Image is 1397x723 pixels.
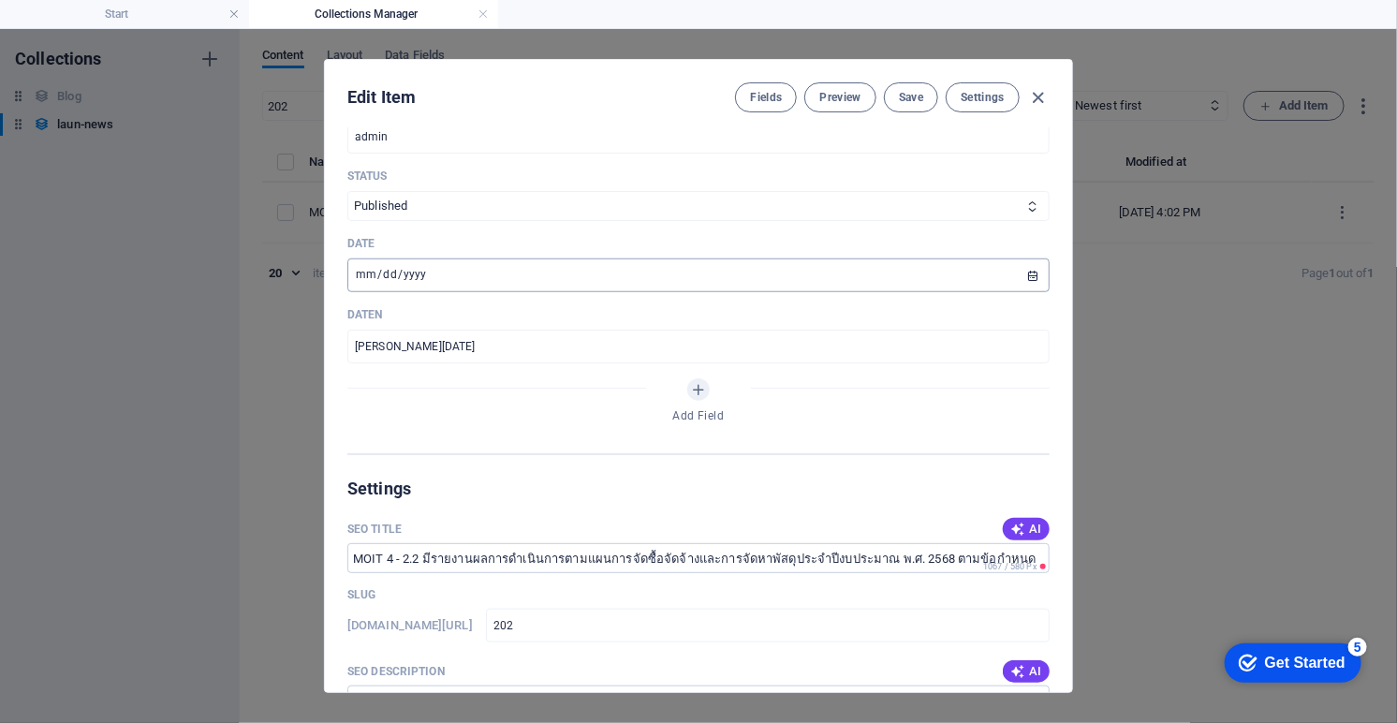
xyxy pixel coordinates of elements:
[804,82,875,112] button: Preview
[249,4,498,24] h4: Collections Manager
[899,90,923,105] span: Save
[347,522,402,537] p: SEO Title
[347,86,416,109] h2: Edit Item
[55,21,136,37] div: Get Started
[884,82,938,112] button: Save
[15,9,152,49] div: Get Started 5 items remaining, 0% complete
[979,560,1050,573] span: Calculated pixel length in search results
[347,664,445,679] label: The text in search results and social media
[946,82,1020,112] button: Settings
[735,82,797,112] button: Fields
[687,378,710,401] button: Add Field
[347,614,473,637] h6: [DOMAIN_NAME][URL]
[347,169,1050,184] p: Status
[347,478,1050,500] h2: Settings
[347,307,1050,322] p: dateN
[347,236,1050,251] p: date
[347,543,1050,573] input: The page title in search results and browser tabs
[1003,518,1050,540] button: AI
[139,4,157,22] div: 5
[983,562,1037,571] span: 1067 / 580 Px
[347,522,402,537] label: The page title in search results and browser tabs
[347,664,445,679] p: SEO Description
[961,90,1005,105] span: Settings
[819,90,860,105] span: Preview
[673,408,725,423] span: Add Field
[1003,660,1050,683] button: AI
[347,587,375,602] p: Slug
[1010,664,1042,679] span: AI
[1010,522,1042,537] span: AI
[750,90,782,105] span: Fields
